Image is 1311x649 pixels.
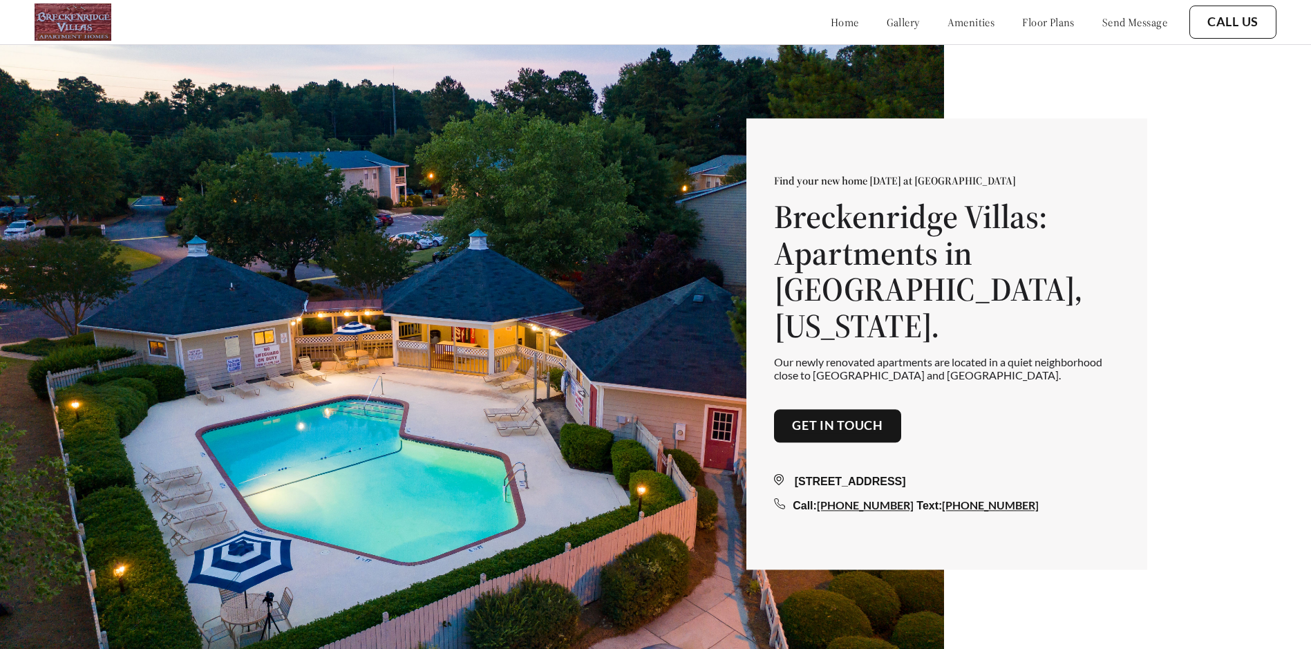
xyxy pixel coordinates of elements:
div: [STREET_ADDRESS] [774,473,1120,490]
h1: Breckenridge Villas: Apartments in [GEOGRAPHIC_DATA], [US_STATE]. [774,198,1120,344]
button: Call Us [1189,6,1276,39]
a: home [831,15,859,29]
a: floor plans [1022,15,1075,29]
img: logo.png [35,3,111,41]
a: Get in touch [792,419,883,434]
a: send message [1102,15,1167,29]
a: Call Us [1207,15,1258,30]
button: Get in touch [774,410,901,443]
span: Call: [793,500,817,511]
a: [PHONE_NUMBER] [817,498,914,511]
p: Find your new home [DATE] at [GEOGRAPHIC_DATA] [774,173,1120,187]
p: Our newly renovated apartments are located in a quiet neighborhood close to [GEOGRAPHIC_DATA] and... [774,355,1120,382]
a: [PHONE_NUMBER] [942,498,1039,511]
a: amenities [947,15,995,29]
a: gallery [887,15,920,29]
span: Text: [916,500,942,511]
